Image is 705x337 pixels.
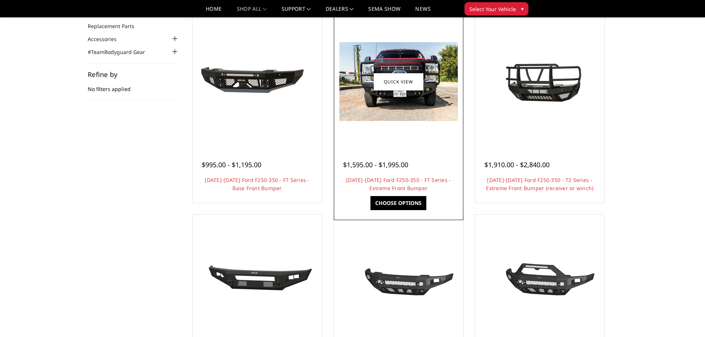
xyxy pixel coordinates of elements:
[88,71,179,101] div: No filters applied
[326,6,354,17] a: Dealers
[484,160,550,169] span: $1,910.00 - $2,840.00
[668,301,705,337] iframe: Chat Widget
[282,6,311,17] a: Support
[368,6,400,17] a: SEMA Show
[336,19,461,145] a: 2023-2025 Ford F250-350 - FT Series - Extreme Front Bumper 2023-2025 Ford F250-350 - FT Series - ...
[88,71,179,78] h5: Refine by
[480,48,599,115] img: 2023-2025 Ford F250-350 - T2 Series - Extreme Front Bumper (receiver or winch)
[206,6,222,17] a: Home
[477,19,603,145] a: 2023-2025 Ford F250-350 - T2 Series - Extreme Front Bumper (receiver or winch) 2023-2025 Ford F25...
[486,176,593,192] a: [DATE]-[DATE] Ford F250-350 - T2 Series - Extreme Front Bumper (receiver or winch)
[374,73,423,90] a: Quick view
[205,176,309,192] a: [DATE]-[DATE] Ford F250-350 - FT Series - Base Front Bumper
[469,5,516,13] span: Select Your Vehicle
[480,252,599,307] img: 2023-2025 Ford F250-350 - Freedom Series - Sport Front Bumper (non-winch)
[346,176,451,192] a: [DATE]-[DATE] Ford F250-350 - FT Series - Extreme Front Bumper
[370,196,426,210] a: Choose Options
[88,48,154,56] a: #TeamBodyguard Gear
[88,22,144,30] a: Replacement Parts
[202,160,261,169] span: $995.00 - $1,195.00
[343,160,408,169] span: $1,595.00 - $1,995.00
[415,6,430,17] a: News
[88,35,126,43] a: Accessories
[198,54,316,109] img: 2023-2025 Ford F250-350 - FT Series - Base Front Bumper
[237,6,267,17] a: shop all
[464,2,528,16] button: Select Your Vehicle
[198,252,316,306] img: 2023-2025 Ford F250-350 - A2L Series - Base Front Bumper
[521,5,524,13] span: ▾
[339,42,458,121] img: 2023-2025 Ford F250-350 - FT Series - Extreme Front Bumper
[194,19,320,145] a: 2023-2025 Ford F250-350 - FT Series - Base Front Bumper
